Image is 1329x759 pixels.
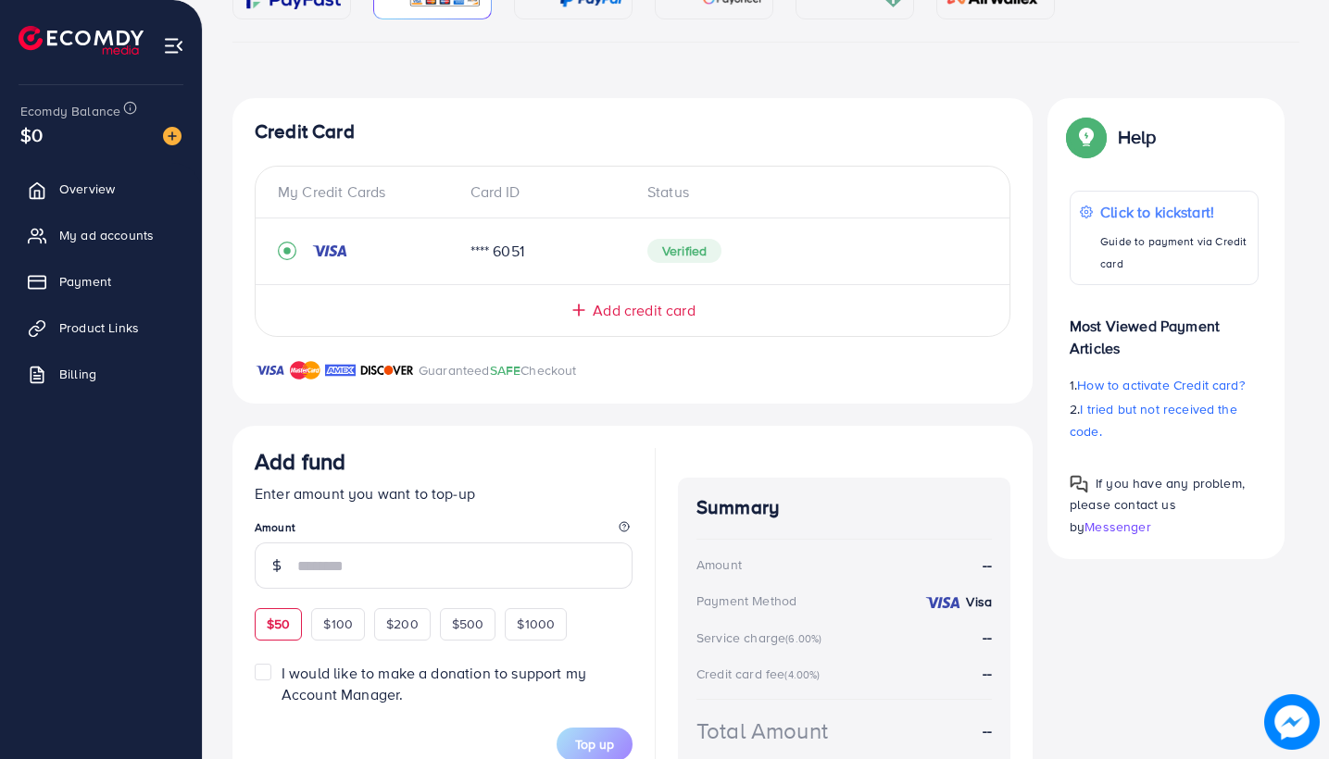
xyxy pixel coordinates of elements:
[1264,694,1320,750] img: image
[255,519,633,542] legend: Amount
[1070,400,1237,441] span: I tried but not received the code.
[647,239,721,263] span: Verified
[14,309,188,346] a: Product Links
[59,272,111,291] span: Payment
[163,127,182,145] img: image
[20,102,120,120] span: Ecomdy Balance
[517,615,555,633] span: $1000
[386,615,419,633] span: $200
[360,359,414,381] img: brand
[983,627,992,647] strong: --
[1100,201,1248,223] p: Click to kickstart!
[59,318,139,337] span: Product Links
[696,665,826,683] div: Credit card fee
[14,170,188,207] a: Overview
[255,359,285,381] img: brand
[490,361,521,379] span: SAFE
[966,592,992,611] strong: Visa
[59,365,96,383] span: Billing
[290,359,320,381] img: brand
[1118,126,1157,148] p: Help
[255,120,1010,143] h4: Credit Card
[325,359,356,381] img: brand
[1070,474,1245,535] span: If you have any problem, please contact us by
[59,226,154,244] span: My ad accounts
[983,663,992,683] strong: --
[696,715,828,747] div: Total Amount
[1070,300,1259,359] p: Most Viewed Payment Articles
[311,243,348,258] img: credit
[59,180,115,198] span: Overview
[785,631,821,646] small: (6.00%)
[1070,475,1088,493] img: Popup guide
[14,217,188,254] a: My ad accounts
[14,355,188,392] a: Billing
[20,121,43,148] span: $0
[282,663,586,704] span: I would like to make a donation to support my Account Manager.
[1070,120,1103,154] img: Popup guide
[696,591,796,610] div: Payment Method
[1085,517,1150,536] span: Messenger
[1100,230,1248,275] p: Guide to payment via Credit card
[278,181,456,203] div: My Credit Cards
[452,615,484,633] span: $500
[983,720,992,741] strong: --
[1077,376,1244,394] span: How to activate Credit card?
[19,26,144,55] img: logo
[323,615,353,633] span: $100
[163,35,184,56] img: menu
[267,615,290,633] span: $50
[1070,374,1259,396] p: 1.
[255,448,345,475] h3: Add fund
[278,242,296,260] svg: record circle
[924,595,961,610] img: credit
[784,667,820,682] small: (4.00%)
[1070,398,1259,442] p: 2.
[696,555,742,574] div: Amount
[696,496,992,519] h4: Summary
[255,482,633,504] p: Enter amount you want to top-up
[456,181,633,203] div: Card ID
[575,735,614,753] span: Top up
[983,554,992,576] strong: --
[633,181,987,203] div: Status
[419,359,577,381] p: Guaranteed Checkout
[14,263,188,300] a: Payment
[696,628,827,647] div: Service charge
[593,300,695,321] span: Add credit card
